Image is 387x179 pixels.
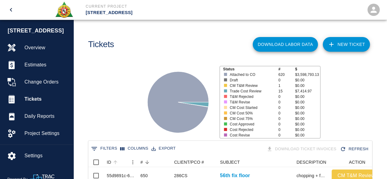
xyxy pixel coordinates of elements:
a: NEW TICKET [323,37,370,52]
p: $0.00 [295,99,320,105]
p: $ [295,66,320,72]
div: CLIENT/PCO # [174,157,204,167]
p: [STREET_ADDRESS] [86,9,227,16]
p: Attached to CO [230,72,274,77]
img: Roger & Sons Concrete [55,1,73,18]
p: # [278,66,295,72]
button: Show filters [90,144,119,154]
p: CM Cost Started [230,105,274,110]
p: Cost Revise [230,132,274,138]
p: $0.00 [295,121,320,127]
p: 0 [278,110,295,116]
span: Tickets [24,95,68,103]
p: 620 [278,72,295,77]
p: Trade Cost Review [230,88,274,94]
iframe: Chat Widget [356,150,387,179]
div: Refresh the list [339,144,371,155]
p: $0.00 [295,132,320,138]
button: Download Labor Data [253,37,318,52]
p: Cost Rejected [230,127,274,132]
div: ID [107,157,111,167]
p: T&M Rejected [230,94,274,99]
div: 286CS [174,173,188,179]
button: Refresh [339,144,371,155]
p: 0 [278,116,295,121]
div: ID [104,157,137,167]
span: [STREET_ADDRESS] [8,27,70,35]
div: SUBJECT [220,157,240,167]
span: Estimates [24,61,68,69]
p: 0 [278,99,295,105]
p: $0.00 [295,94,320,99]
button: Export [150,144,177,153]
div: ACTION [329,157,384,167]
div: CLIENT/PCO # [171,157,217,167]
p: Current Project [86,4,227,9]
p: 1 [278,83,295,88]
p: $3,598,793.13 [295,72,320,77]
p: $0.00 [295,110,320,116]
button: Sort [143,158,151,166]
p: CM Cost 75% [230,116,274,121]
p: 0 [278,132,295,138]
button: Sort [111,158,120,166]
p: T&M Revise [230,99,274,105]
div: ACTION [349,157,365,167]
p: $7,414.97 [295,88,320,94]
p: Cost Approved [230,121,274,127]
span: Settings [24,152,68,159]
p: Draft [230,77,274,83]
div: DESCRIPTION [293,157,329,167]
div: chopping + framing +infill slab for electric pipe at 56th floor (2 days) [296,173,326,179]
span: Daily Reports [24,113,68,120]
div: DESCRIPTION [296,157,326,167]
div: # [140,157,143,167]
p: 0 [278,77,295,83]
div: SUBJECT [217,157,293,167]
p: $0.00 [295,83,320,88]
span: Change Orders [24,78,68,86]
p: $0.00 [295,105,320,110]
div: # [137,157,171,167]
p: $0.00 [295,77,320,83]
div: Tickets download in groups of 15 [265,144,339,155]
div: 55d9891c-60fb-4e09-aad3-e9955e57d422 [107,173,134,179]
p: CM Cost 50% [230,110,274,116]
span: Overview [24,44,68,51]
p: $0.00 [295,127,320,132]
h1: Tickets [88,39,114,50]
p: 0 [278,105,295,110]
p: Status [223,66,278,72]
button: Menu [128,158,137,167]
button: open drawer [4,2,18,17]
span: Project Settings [24,130,68,137]
div: 650 [140,173,148,179]
p: 0 [278,127,295,132]
p: 15 [278,88,295,94]
p: CM T&M Review [230,83,274,88]
button: Select columns [119,144,150,153]
p: 0 [278,121,295,127]
p: $0.00 [295,116,320,121]
p: 0 [278,94,295,99]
